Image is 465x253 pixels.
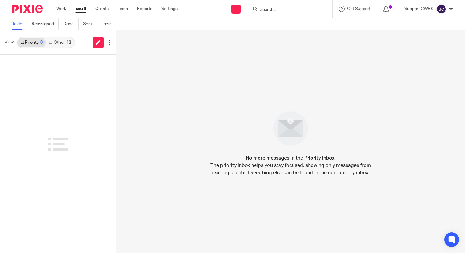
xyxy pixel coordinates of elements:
[17,38,46,47] a: Priority0
[63,18,79,30] a: Done
[12,5,43,13] img: Pixie
[32,18,59,30] a: Reassigned
[404,6,433,12] p: Support CWBK
[436,4,446,14] img: svg%3E
[75,6,86,12] a: Email
[269,107,312,150] img: image
[56,6,66,12] a: Work
[46,38,74,47] a: Other12
[246,154,336,162] h4: No more messages in the Priority inbox.
[118,6,128,12] a: Team
[83,18,97,30] a: Sent
[40,40,43,45] div: 0
[347,7,371,11] span: Get Support
[5,39,14,46] span: View
[210,162,371,176] p: The priority inbox helps you stay focused, showing only messages from existing clients. Everythin...
[137,6,152,12] a: Reports
[161,6,178,12] a: Settings
[12,18,27,30] a: To do
[66,40,71,45] div: 12
[102,18,116,30] a: Trash
[95,6,109,12] a: Clients
[259,7,314,13] input: Search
